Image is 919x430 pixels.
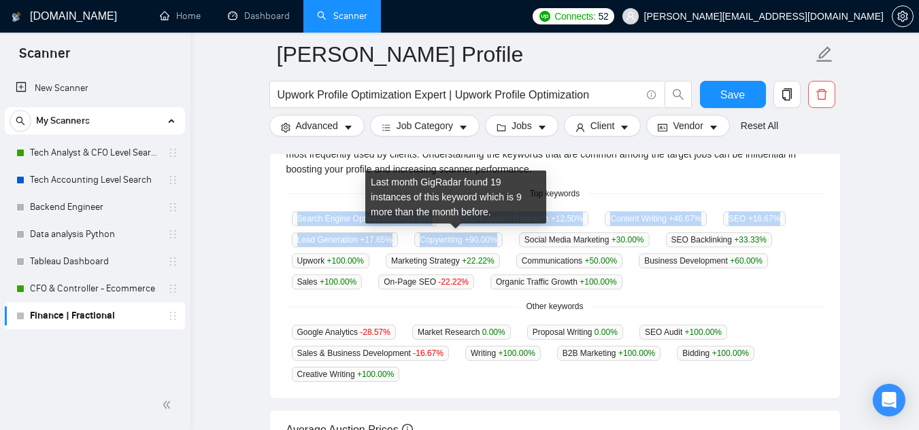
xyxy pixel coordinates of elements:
[16,75,174,102] a: New Scanner
[10,110,31,132] button: search
[5,75,185,102] li: New Scanner
[516,253,622,268] span: Communications
[599,9,609,24] span: 52
[741,118,778,133] a: Reset All
[292,325,396,340] span: Google Analytics
[709,122,718,132] span: caret-down
[773,81,801,108] button: copy
[462,256,495,266] span: +22.22 %
[292,211,439,226] span: Search Engine Optimization
[639,325,727,340] span: SEO Audit
[892,11,914,22] a: setting
[30,166,159,194] a: Tech Accounting Level Search
[167,256,178,267] span: holder
[465,346,541,361] span: Writing
[873,384,905,416] div: Open Intercom Messenger
[618,348,655,358] span: +100.00 %
[808,81,835,108] button: delete
[292,232,398,247] span: Lead Generation
[595,327,618,337] span: 0.00 %
[228,10,290,22] a: dashboardDashboard
[413,348,444,358] span: -16.67 %
[669,214,701,223] span: +46.67 %
[539,11,550,22] img: upwork-logo.png
[30,248,159,275] a: Tableau Dashboard
[537,122,547,132] span: caret-down
[438,277,469,287] span: -22.22 %
[36,107,90,135] span: My Scanners
[527,325,623,340] span: Proposal Writing
[465,235,497,245] span: +90.00 %
[497,122,506,132] span: folder
[292,274,363,289] span: Sales
[12,6,21,28] img: logo
[269,115,365,137] button: settingAdvancedcaret-down
[167,202,178,213] span: holder
[292,346,449,361] span: Sales & Business Development
[518,300,591,313] span: Other keywords
[677,346,754,361] span: Bidding
[564,115,641,137] button: userClientcaret-down
[892,5,914,27] button: setting
[723,211,786,226] span: SEO
[386,253,500,268] span: Marketing Strategy
[327,256,364,266] span: +100.00 %
[382,122,391,132] span: bars
[30,302,159,329] a: Finance | Fractional
[512,118,532,133] span: Jobs
[612,235,644,245] span: +30.00 %
[281,122,290,132] span: setting
[167,283,178,294] span: holder
[665,81,692,108] button: search
[167,147,178,158] span: holder
[774,88,800,101] span: copy
[365,171,546,223] div: Last month GigRadar found 19 instances of this keyword which is 9 more than the month before.
[584,256,617,266] span: +50.00 %
[666,232,772,247] span: SEO Backlinking
[620,122,629,132] span: caret-down
[412,325,511,340] span: Market Research
[748,214,781,223] span: +16.67 %
[590,118,615,133] span: Client
[370,115,480,137] button: barsJob Categorycaret-down
[414,232,503,247] span: Copywriting
[575,122,585,132] span: user
[357,370,394,379] span: +100.00 %
[658,122,667,132] span: idcard
[646,115,729,137] button: idcardVendorcaret-down
[317,10,367,22] a: searchScanner
[816,46,833,63] span: edit
[551,214,584,223] span: +12.50 %
[665,88,691,101] span: search
[809,88,835,101] span: delete
[378,274,474,289] span: On-Page SEO
[344,122,353,132] span: caret-down
[292,367,400,382] span: Creative Writing
[30,275,159,302] a: CFO & Controller - Ecommerce
[167,310,178,321] span: holder
[892,11,913,22] span: setting
[490,274,622,289] span: Organic Traffic Growth
[30,194,159,221] a: Backend Engineer
[167,229,178,240] span: holder
[639,253,768,268] span: Business Development
[167,175,178,185] span: holder
[30,221,159,248] a: Data analysis Python
[522,187,588,200] span: Top keywords
[162,398,176,412] span: double-left
[5,107,185,329] li: My Scanners
[292,253,369,268] span: Upwork
[296,118,338,133] span: Advanced
[647,90,656,99] span: info-circle
[482,327,505,337] span: 0.00 %
[554,9,595,24] span: Connects:
[10,116,31,126] span: search
[519,232,650,247] span: Social Media Marketing
[498,348,535,358] span: +100.00 %
[278,86,641,103] input: Search Freelance Jobs...
[160,10,201,22] a: homeHome
[605,211,707,226] span: Content Writing
[320,277,356,287] span: +100.00 %
[458,122,468,132] span: caret-down
[673,118,703,133] span: Vendor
